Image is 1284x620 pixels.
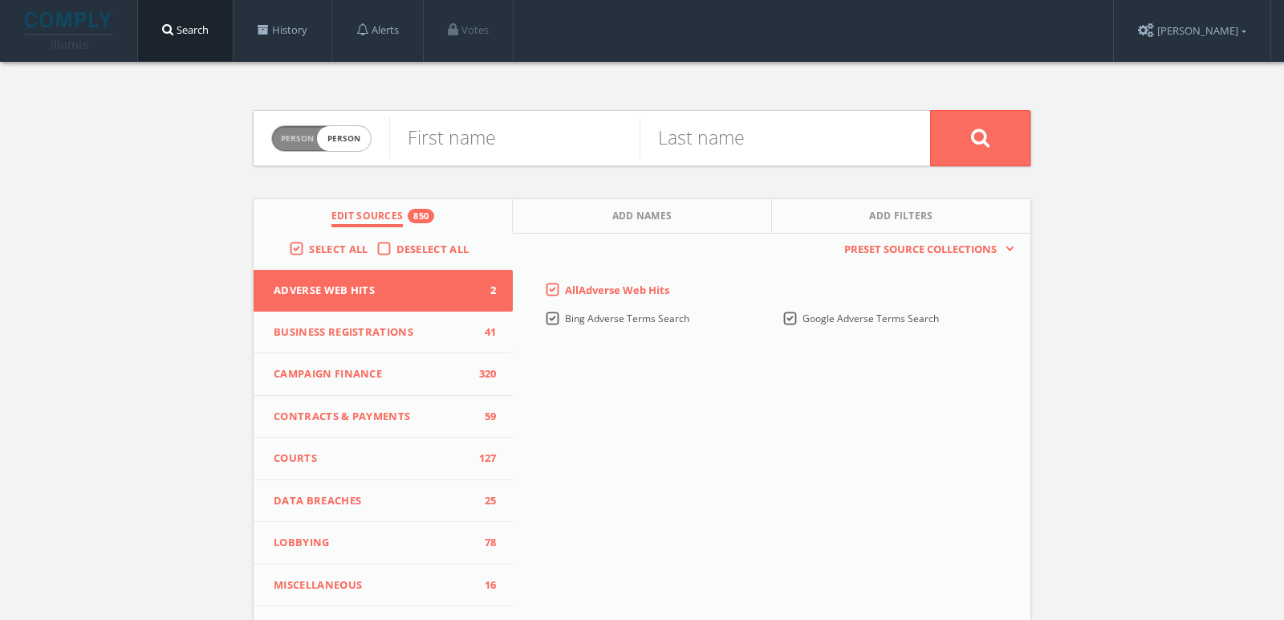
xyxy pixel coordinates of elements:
[836,242,1014,258] button: Preset Source Collections
[565,312,689,325] span: Bing Adverse Terms Search
[254,565,513,607] button: Miscellaneous16
[274,283,473,299] span: Adverse Web Hits
[309,242,368,256] span: Select All
[274,535,473,551] span: Lobbying
[254,438,513,480] button: Courts127
[772,199,1030,234] button: Add Filters
[254,522,513,565] button: Lobbying78
[612,209,672,227] span: Add Names
[836,242,1005,258] span: Preset Source Collections
[25,12,115,49] img: illumis
[473,366,497,382] span: 320
[513,199,772,234] button: Add Names
[281,133,314,145] span: Person
[254,480,513,523] button: Data Breaches25
[473,493,497,509] span: 25
[473,283,497,299] span: 2
[254,312,513,354] button: Business Registrations41
[274,577,473,593] span: Miscellaneous
[565,283,669,297] span: All Adverse Web Hits
[408,209,434,223] div: 850
[254,270,513,312] button: Adverse Web Hits2
[254,353,513,396] button: Campaign Finance320
[254,199,513,234] button: Edit Sources850
[473,409,497,425] span: 59
[317,126,371,151] span: person
[274,324,473,341] span: Business Registrations
[274,451,473,467] span: Courts
[473,324,497,341] span: 41
[274,366,473,382] span: Campaign Finance
[802,312,939,325] span: Google Adverse Terms Search
[473,577,497,593] span: 16
[473,451,497,467] span: 127
[331,209,404,227] span: Edit Sources
[274,409,473,425] span: Contracts & Payments
[274,493,473,509] span: Data Breaches
[396,242,469,256] span: Deselect All
[473,535,497,551] span: 78
[869,209,933,227] span: Add Filters
[254,396,513,438] button: Contracts & Payments59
